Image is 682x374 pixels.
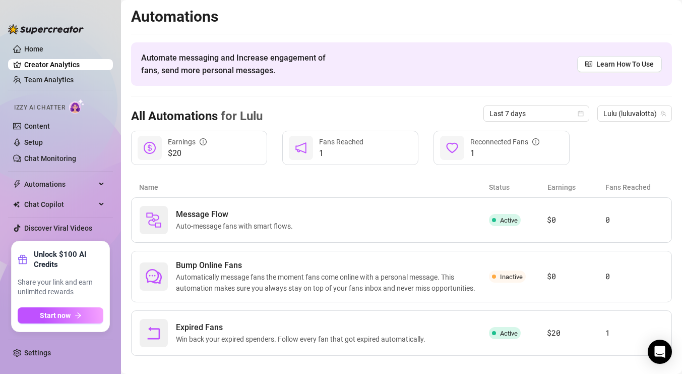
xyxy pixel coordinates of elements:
div: Open Intercom Messenger [648,340,672,364]
span: Auto-message fans with smart flows. [176,221,297,232]
img: svg%3e [146,212,162,228]
article: Status [489,182,547,193]
span: heart [446,142,458,154]
span: Automate messaging and Increase engagement of fans, send more personal messages. [141,51,335,77]
span: thunderbolt [13,180,21,188]
h3: All Automations [131,109,263,125]
span: arrow-right [75,312,82,319]
span: notification [295,142,307,154]
span: calendar [578,111,584,117]
strong: Unlock $100 AI Credits [34,249,103,270]
span: 1 [470,147,539,159]
article: 0 [605,214,663,226]
span: rollback [146,325,162,341]
span: Inactive [500,273,523,281]
img: AI Chatter [69,99,85,114]
article: Fans Reached [605,182,664,193]
a: Chat Monitoring [24,154,76,163]
span: Win back your expired spenders. Follow every fan that got expired automatically. [176,334,429,345]
div: Earnings [168,136,207,147]
span: info-circle [200,138,207,145]
span: info-circle [532,138,539,145]
article: Earnings [547,182,606,193]
span: Chat Copilot [24,196,96,212]
img: logo-BBDzfeDw.svg [8,24,84,34]
article: $0 [547,271,605,283]
span: Izzy AI Chatter [14,103,65,113]
article: $0 [547,214,605,226]
span: Fans Reached [319,138,363,146]
span: dollar [144,142,156,154]
a: Home [24,45,43,53]
article: 1 [605,327,663,339]
span: Automatically message fans the moment fans come online with a personal message. This automation m... [176,272,489,294]
a: Settings [24,349,51,357]
span: $20 [168,147,207,159]
span: gift [18,254,28,264]
span: comment [146,269,162,285]
span: Automations [24,176,96,192]
span: 1 [319,147,363,159]
img: Chat Copilot [13,201,20,208]
a: Discover Viral Videos [24,224,92,232]
div: Reconnected Fans [470,136,539,147]
a: Setup [24,138,43,146]
span: read [585,61,592,68]
article: $20 [547,327,605,339]
span: Active [500,217,518,224]
span: Lulu (luluvalotta) [603,106,666,121]
span: Learn How To Use [596,59,654,70]
span: Message Flow [176,208,297,221]
a: Creator Analytics [24,57,105,73]
a: Team Analytics [24,76,74,84]
h2: Automations [131,7,672,26]
span: team [660,111,666,117]
span: Expired Fans [176,322,429,334]
article: Name [139,182,489,193]
a: Content [24,122,50,130]
span: Share your link and earn unlimited rewards [18,278,103,297]
span: Start now [40,311,71,319]
a: Learn How To Use [577,56,662,72]
article: 0 [605,271,663,283]
span: Last 7 days [489,106,583,121]
button: Start nowarrow-right [18,307,103,324]
span: Bump Online Fans [176,259,489,272]
span: Active [500,330,518,337]
span: for Lulu [218,109,263,123]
